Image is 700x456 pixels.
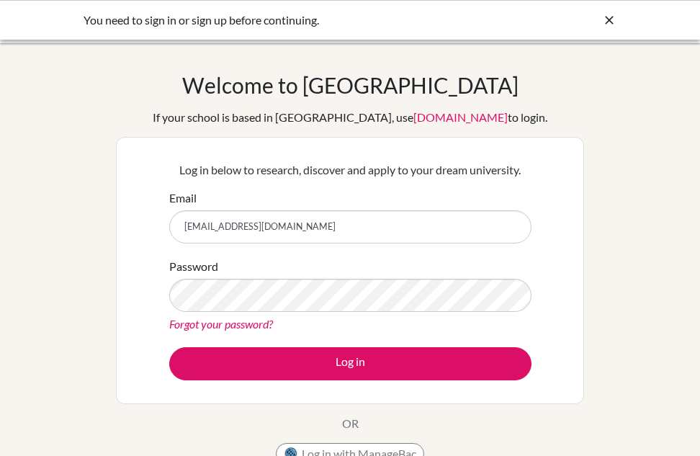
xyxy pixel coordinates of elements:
label: Email [169,189,197,207]
div: You need to sign in or sign up before continuing. [84,12,400,29]
p: Log in below to research, discover and apply to your dream university. [169,161,531,179]
a: [DOMAIN_NAME] [413,110,508,124]
div: If your school is based in [GEOGRAPHIC_DATA], use to login. [153,109,547,126]
button: Log in [169,347,531,380]
h1: Welcome to [GEOGRAPHIC_DATA] [182,72,519,98]
label: Password [169,258,218,275]
a: Forgot your password? [169,317,273,331]
p: OR [342,415,359,432]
